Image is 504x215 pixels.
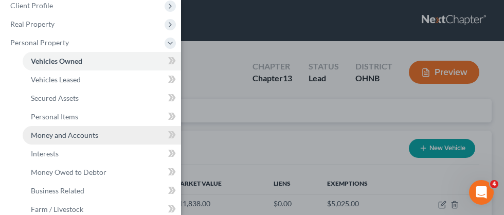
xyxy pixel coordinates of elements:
[31,75,81,84] span: Vehicles Leased
[23,145,181,163] a: Interests
[23,52,181,70] a: Vehicles Owned
[31,168,106,176] span: Money Owed to Debtor
[31,131,98,139] span: Money and Accounts
[31,205,83,213] span: Farm / Livestock
[31,94,79,102] span: Secured Assets
[10,1,53,10] span: Client Profile
[10,38,69,47] span: Personal Property
[31,149,59,158] span: Interests
[23,70,181,89] a: Vehicles Leased
[31,186,84,195] span: Business Related
[31,112,78,121] span: Personal Items
[23,107,181,126] a: Personal Items
[31,57,82,65] span: Vehicles Owned
[23,126,181,145] a: Money and Accounts
[10,20,55,28] span: Real Property
[490,180,498,188] span: 4
[469,180,494,205] iframe: Intercom live chat
[23,182,181,200] a: Business Related
[23,163,181,182] a: Money Owed to Debtor
[23,89,181,107] a: Secured Assets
